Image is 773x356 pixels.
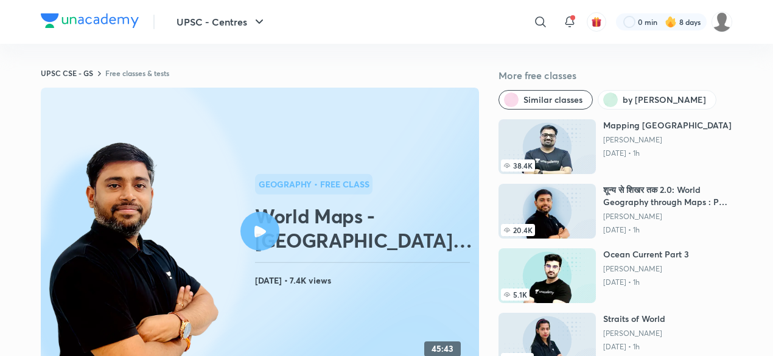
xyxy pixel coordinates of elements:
span: 38.4K [501,159,535,172]
img: SAKSHI AGRAWAL [712,12,732,32]
span: 5.1K [501,288,530,301]
p: [DATE] • 1h [603,225,732,235]
h6: Mapping [GEOGRAPHIC_DATA] [603,119,732,131]
h6: Straits of World [603,313,665,325]
h6: शून्य से शिखर तक 2.0: World Geography through Maps : Part I [603,184,732,208]
p: [DATE] • 1h [603,148,732,158]
span: by Sudarshan Gurjar [623,94,706,106]
button: avatar [587,12,606,32]
a: [PERSON_NAME] [603,135,732,145]
img: Company Logo [41,13,139,28]
img: streak [665,16,677,28]
button: UPSC - Centres [169,10,274,34]
h4: [DATE] • 7.4K views [255,273,474,288]
h6: Ocean Current Part 3 [603,248,689,260]
h5: More free classes [498,68,732,83]
p: [DATE] • 1h [603,277,689,287]
a: [PERSON_NAME] [603,264,689,274]
button: by Sudarshan Gurjar [598,90,716,110]
a: Company Logo [41,13,139,31]
a: Free classes & tests [105,68,169,78]
span: Similar classes [523,94,582,106]
p: [DATE] • 1h [603,342,665,352]
span: 20.4K [501,224,535,236]
a: UPSC CSE - GS [41,68,93,78]
h4: 45:43 [432,344,453,354]
img: avatar [591,16,602,27]
a: [PERSON_NAME] [603,329,665,338]
a: [PERSON_NAME] [603,212,732,222]
h2: World Maps - [GEOGRAPHIC_DATA] - 5 [255,204,474,253]
button: Similar classes [498,90,593,110]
